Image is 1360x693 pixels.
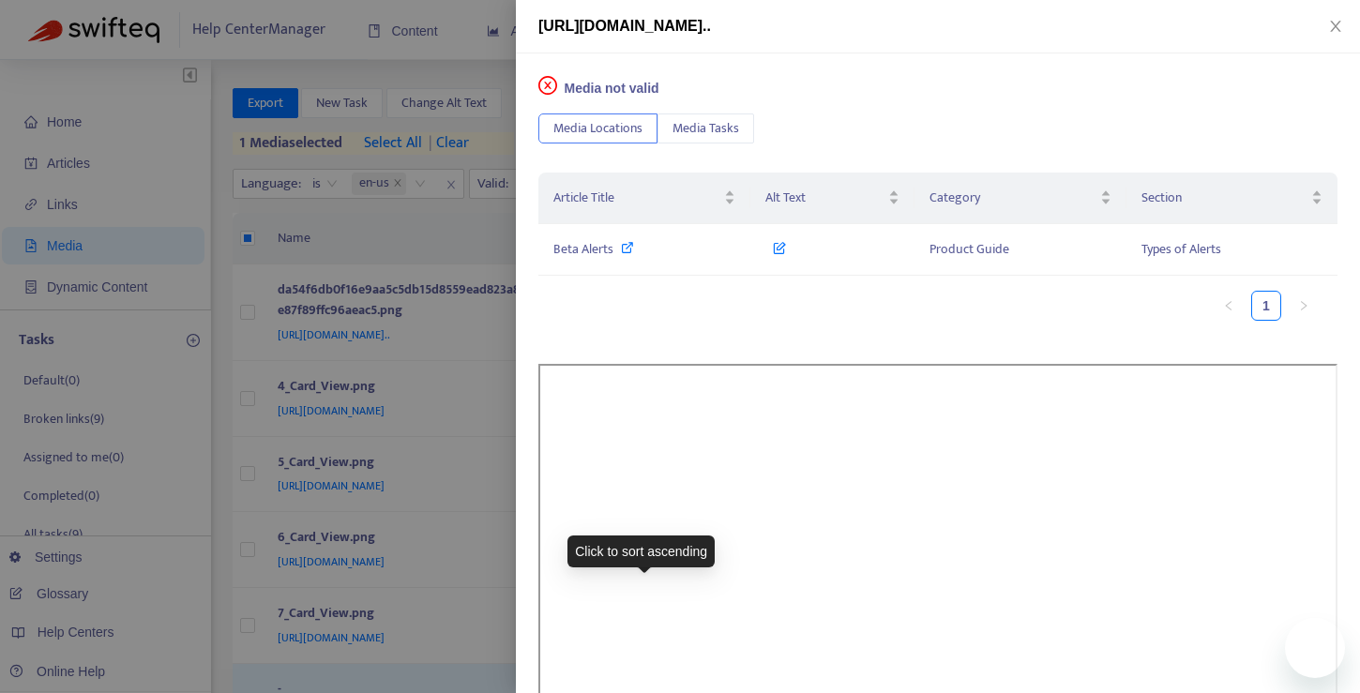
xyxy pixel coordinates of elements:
span: Section [1141,188,1307,208]
span: close [1328,19,1343,34]
button: Media Tasks [657,113,754,143]
span: Media Tasks [672,118,739,139]
th: Alt Text [750,173,914,224]
span: left [1223,300,1234,311]
th: Section [1126,173,1337,224]
button: left [1214,291,1244,321]
a: 1 [1252,292,1280,320]
th: Article Title [538,173,750,224]
th: Category [914,173,1126,224]
div: Click to sort ascending [567,535,715,567]
span: Category [929,188,1096,208]
button: Media Locations [538,113,657,143]
span: [URL][DOMAIN_NAME].. [538,18,711,34]
span: Alt Text [765,188,884,208]
span: Media Locations [553,118,642,139]
span: Article Title [553,188,720,208]
li: 1 [1251,291,1281,321]
span: Types of Alerts [1141,238,1221,260]
span: Beta Alerts [553,238,613,260]
span: close-circle [538,76,557,95]
li: Previous Page [1214,291,1244,321]
li: Next Page [1289,291,1319,321]
span: Media not valid [565,81,659,96]
span: right [1298,300,1309,311]
button: Close [1322,18,1349,36]
iframe: Button to launch messaging window [1285,618,1345,678]
span: Product Guide [929,238,1009,260]
button: right [1289,291,1319,321]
